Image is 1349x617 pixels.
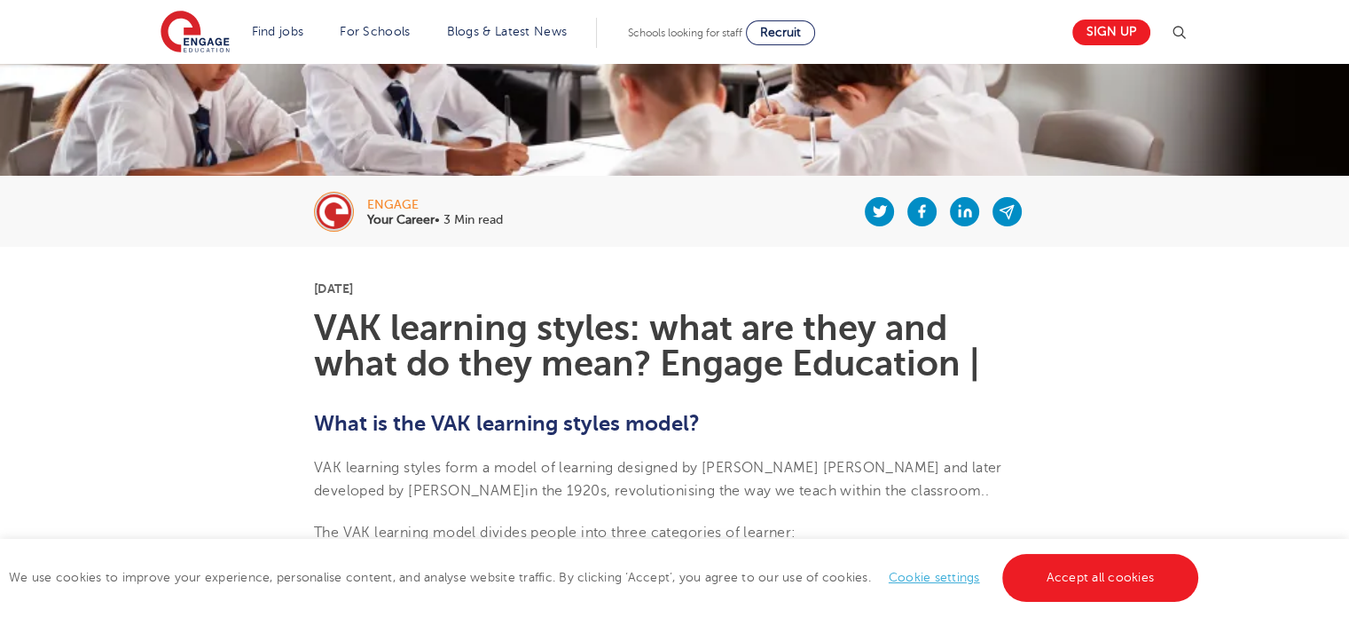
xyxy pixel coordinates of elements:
p: • 3 Min read [367,214,503,226]
span: Recruit [760,26,801,39]
span: The VAK learning model divides people into three categories of learner: [314,525,796,541]
span: in the 1920s, revolutionising the way we teach within the classroom. [525,483,984,499]
a: Blogs & Latest News [447,25,568,38]
span: We use cookies to improve your experience, personalise content, and analyse website traffic. By c... [9,571,1203,584]
span: VAK learning styles form a model of learning designed by [PERSON_NAME] [PERSON_NAME] and later de... [314,460,1002,499]
a: Recruit [746,20,815,45]
a: Find jobs [252,25,304,38]
a: Accept all cookies [1002,554,1199,602]
img: Engage Education [161,11,230,55]
b: Your Career [367,213,435,226]
a: For Schools [340,25,410,38]
div: engage [367,199,503,211]
p: [DATE] [314,282,1035,295]
a: Cookie settings [889,571,980,584]
span: Schools looking for staff [628,27,742,39]
b: What is the VAK learning styles model? [314,411,700,436]
a: Sign up [1072,20,1150,45]
h1: VAK learning styles: what are they and what do they mean? Engage Education | [314,311,1035,382]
